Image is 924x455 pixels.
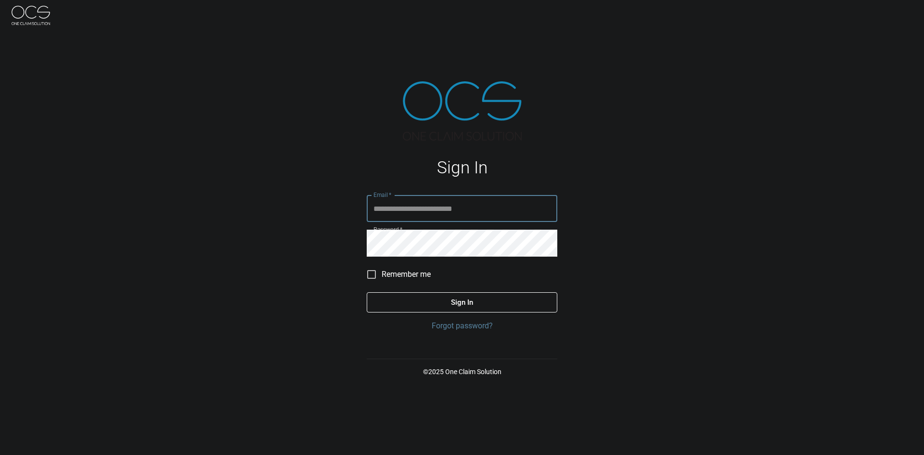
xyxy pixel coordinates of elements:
label: Password [373,225,402,234]
img: ocs-logo-white-transparent.png [12,6,50,25]
button: Sign In [367,292,557,312]
label: Email [373,191,392,199]
span: Remember me [382,269,431,280]
a: Forgot password? [367,320,557,332]
img: ocs-logo-tra.png [403,81,522,141]
h1: Sign In [367,158,557,178]
p: © 2025 One Claim Solution [367,367,557,377]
